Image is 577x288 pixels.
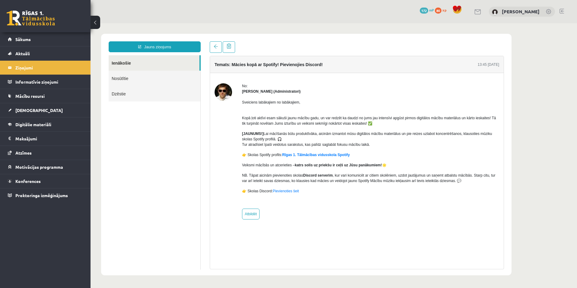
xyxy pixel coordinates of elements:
p: Sveiciens labākajiem no labākajiem, [151,76,409,82]
a: Pievienoties šeit [182,166,209,170]
a: Sākums [8,32,83,46]
legend: Maksājumi [15,132,83,146]
span: mP [429,8,434,12]
a: Atbildēt [151,185,169,196]
div: No: [151,60,409,66]
p: Veiksmi mācībās un atcerieties – 🌟 [151,139,409,145]
a: Proktoringa izmēģinājums [8,188,83,202]
span: Proktoringa izmēģinājums [15,193,68,198]
legend: Informatīvie ziņojumi [15,75,83,89]
a: Dzēstie [18,63,110,78]
a: Konferences [8,174,83,188]
strong: [JAUNUMS!] [151,108,173,113]
span: Aktuāli [15,51,30,56]
span: xp [442,8,446,12]
a: Jauns ziņojums [18,18,110,29]
span: Konferences [15,178,41,184]
a: Informatīvie ziņojumi [8,75,83,89]
img: Inga Revina [492,9,498,15]
span: Atzīmes [15,150,32,155]
a: Ziņojumi [8,61,83,75]
a: Digitālie materiāli [8,117,83,131]
a: Rīgas 1. Tālmācības vidusskola [7,11,55,26]
a: Ienākošie [18,32,109,47]
strong: Discord serverim [213,150,242,154]
a: 80 xp [435,8,449,12]
a: Atzīmes [8,146,83,160]
a: [PERSON_NAME] [502,8,540,14]
span: Sākums [15,37,31,42]
span: Motivācijas programma [15,164,63,170]
p: 👉 Skolas Spotify profils: [151,129,409,134]
span: 80 [435,8,442,14]
img: Ivo Čapiņš [124,60,142,78]
span: [DEMOGRAPHIC_DATA] [15,107,63,113]
a: Motivācijas programma [8,160,83,174]
legend: Ziņojumi [15,61,83,75]
a: Mācību resursi [8,89,83,103]
a: Nosūtītie [18,47,110,63]
strong: [PERSON_NAME] (Administratori) [151,66,210,70]
p: Lai mācīšanās būtu produktīvāka, aicinām izmantot mūsu digitālos mācību materiālus un pie reizes ... [151,108,409,124]
a: 172 mP [420,8,434,12]
h4: Temats: Mācies kopā ar Spotify! Pievienojies Discord! [124,39,232,44]
a: [DEMOGRAPHIC_DATA] [8,103,83,117]
a: Aktuāli [8,46,83,60]
a: Rīgas 1. Tālmācības vidusskola Spotify [192,130,259,134]
span: Digitālie materiāli [15,122,51,127]
a: Maksājumi [8,132,83,146]
p: 👉 Skolas Discord: [151,165,409,171]
span: Mācību resursi [15,93,45,99]
p: Kopā ļoti aktīvi esam sākuši jaunu mācību gadu, un var redzēt ka daudzi no jums jau intensīvi apg... [151,87,409,103]
p: NB. Tāpat aicinām pievienoties skolas , kur vari komunicēt ar citiem skolēniem, uzdot jautājumus ... [151,149,409,160]
span: 172 [420,8,428,14]
div: 13:45 [DATE] [387,39,409,44]
strong: katrs solis uz priekšu ir ceļš uz Jūsu panākumiem! [204,140,292,144]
